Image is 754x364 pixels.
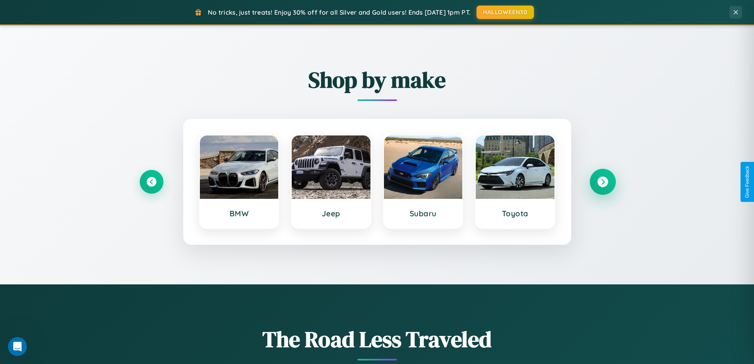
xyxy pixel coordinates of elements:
[477,6,534,19] button: HALLOWEEN30
[8,337,27,356] iframe: Intercom live chat
[392,209,455,218] h3: Subaru
[300,209,363,218] h3: Jeep
[208,8,471,16] span: No tricks, just treats! Enjoy 30% off for all Silver and Gold users! Ends [DATE] 1pm PT.
[484,209,547,218] h3: Toyota
[208,209,271,218] h3: BMW
[140,65,615,95] h2: Shop by make
[745,166,750,198] div: Give Feedback
[140,324,615,354] h1: The Road Less Traveled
